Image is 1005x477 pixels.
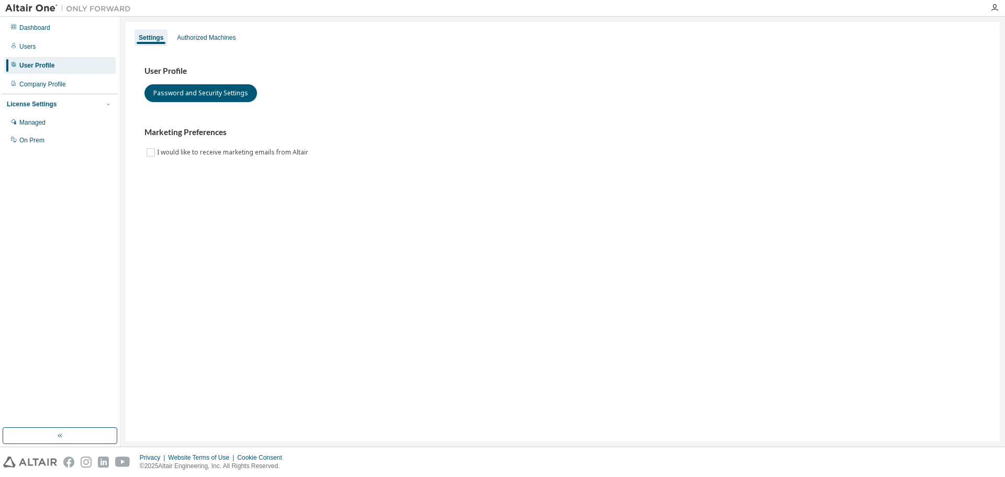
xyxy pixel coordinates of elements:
div: On Prem [19,136,44,145]
img: facebook.svg [63,457,74,468]
div: License Settings [7,100,57,108]
div: Website Terms of Use [168,453,237,462]
div: User Profile [19,61,54,70]
h3: User Profile [144,66,981,76]
div: Settings [139,34,163,42]
img: Altair One [5,3,136,14]
p: © 2025 Altair Engineering, Inc. All Rights Reserved. [140,462,288,471]
img: youtube.svg [115,457,130,468]
label: I would like to receive marketing emails from Altair [157,146,310,159]
div: Users [19,42,36,51]
div: Privacy [140,453,168,462]
div: Cookie Consent [237,453,288,462]
h3: Marketing Preferences [144,127,981,138]
img: instagram.svg [81,457,92,468]
img: altair_logo.svg [3,457,57,468]
div: Company Profile [19,80,66,88]
div: Authorized Machines [177,34,236,42]
div: Managed [19,118,46,127]
button: Password and Security Settings [144,84,257,102]
img: linkedin.svg [98,457,109,468]
div: Dashboard [19,24,50,32]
